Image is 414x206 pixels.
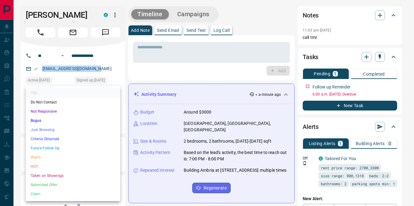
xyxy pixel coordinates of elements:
li: Submitted Offer [26,180,120,189]
li: Just Browsing [26,125,120,134]
li: Warm [26,153,120,162]
li: HOT [26,162,120,171]
li: Bogus [26,116,120,125]
li: Do Not Contact [26,98,120,107]
li: Client [26,189,120,199]
li: Taken on Showings [26,171,120,180]
li: Not Responsive [26,107,120,116]
li: Criteria Obtained [26,134,120,144]
li: Future Follow Up [26,144,120,153]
